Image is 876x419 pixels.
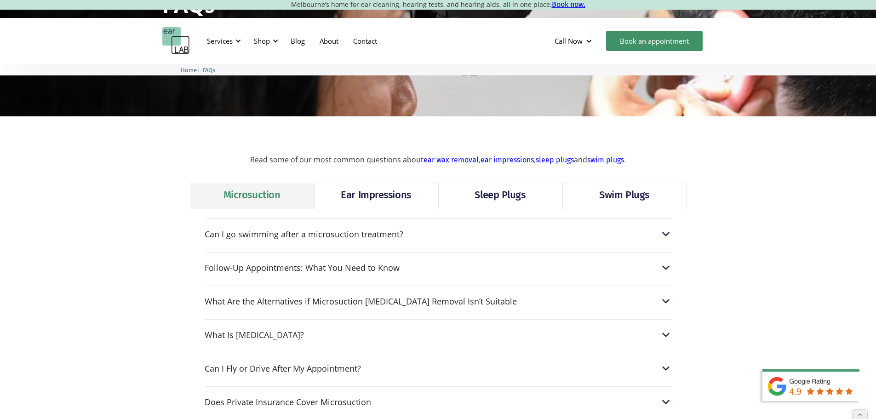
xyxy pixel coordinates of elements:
[205,262,672,274] div: Follow-Up Appointments: What You Need to Know
[547,27,601,55] div: Call Now
[205,364,361,373] div: Can I Fly or Drive After My Appointment?
[606,31,703,51] a: Book an appointment
[205,329,672,341] div: What Is [MEDICAL_DATA]?
[203,65,215,74] a: FAQs
[181,65,203,75] li: 〉
[599,188,649,202] div: Swim Plugs
[205,297,517,306] div: What Are the Alternatives if Microsuction [MEDICAL_DATA] Removal Isn’t Suitable
[162,27,190,55] a: home
[223,188,281,202] div: Microsuction
[205,228,672,240] div: Can I go swimming after a microsuction treatment?
[424,155,479,164] a: ear wax removal
[555,36,583,46] div: Call Now
[205,295,672,307] div: What Are the Alternatives if Microsuction [MEDICAL_DATA] Removal Isn’t Suitable
[346,28,384,54] a: Contact
[205,396,672,408] div: Does Private Insurance Cover Microsuction
[203,67,215,74] span: FAQs
[475,188,525,202] div: Sleep Plugs
[181,67,197,74] span: Home
[283,28,312,54] a: Blog
[207,36,233,46] div: Services
[205,263,400,272] div: Follow-Up Appointments: What You Need to Know
[181,65,197,74] a: Home
[481,155,534,164] a: ear impressions
[341,188,411,202] div: Ear Impressions
[536,155,574,164] a: sleep plugs
[248,27,281,55] div: Shop
[201,27,244,55] div: Services
[18,155,858,164] p: Read some of our most common questions about , , and .
[205,330,304,339] div: What Is [MEDICAL_DATA]?
[205,362,672,374] div: Can I Fly or Drive After My Appointment?
[587,155,624,164] a: swim plugs
[254,36,270,46] div: Shop
[312,28,346,54] a: About
[205,397,371,407] div: Does Private Insurance Cover Microsuction
[205,230,403,239] div: Can I go swimming after a microsuction treatment?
